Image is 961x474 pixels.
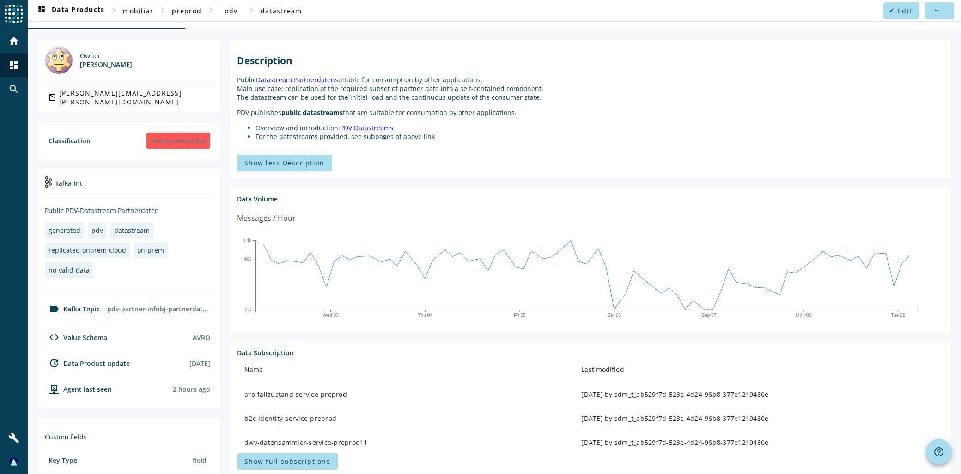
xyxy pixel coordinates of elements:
div: Agents typically reports every 15min to 1h [173,385,210,394]
div: Kafka Topic [45,304,100,315]
img: Bernhard Krenger [45,46,73,74]
button: pdv [216,2,246,19]
span: datastream [261,6,302,15]
div: AVRO [193,333,210,342]
li: Overview and introduction: [255,123,944,132]
div: kafka-int [45,176,214,199]
mat-icon: chevron_right [205,5,216,16]
mat-icon: dashboard [8,60,19,71]
text: 480 [243,256,251,261]
button: Edit [883,2,919,19]
span: Show less Description [244,158,324,167]
td: [DATE] by sdm_t_ab529f7d-523e-4d24-96b8-377e1219480e [574,431,944,455]
span: Edit [898,6,912,15]
div: Classification [49,136,91,145]
div: datastream [114,226,150,235]
div: pdv-partner-infobj-partnerdaten-preprod [103,301,214,317]
div: [PERSON_NAME][EMAIL_ADDRESS][PERSON_NAME][DOMAIN_NAME] [59,89,210,106]
h2: Description [237,54,944,67]
td: [DATE] by sdm_t_ab529f7d-523e-4d24-96b8-377e1219480e [574,383,944,407]
mat-icon: dashboard [36,5,47,16]
button: mobiliar [119,2,157,19]
div: [PERSON_NAME] [80,60,132,69]
div: Messages / Hour [237,213,296,224]
button: preprod [168,2,205,19]
a: [PERSON_NAME][EMAIL_ADDRESS][PERSON_NAME][DOMAIN_NAME] [45,89,214,106]
div: Key Type [49,456,77,465]
mat-icon: edit [889,8,894,13]
text: Tue 09 [891,313,905,318]
div: pdv [91,226,103,235]
mat-icon: help_outline [933,446,944,457]
text: Thu 04 [418,313,433,318]
button: Data Products [32,2,108,19]
div: Owner [80,51,132,60]
div: Data Volume [237,194,944,203]
span: mobiliar [123,6,153,15]
span: Show full subscriptions [244,457,330,466]
mat-icon: chevron_right [246,5,257,16]
div: streng vertraulich [146,133,210,149]
td: [DATE] by sdm_t_ab529f7d-523e-4d24-96b8-377e1219480e [574,407,944,431]
button: Show full subscriptions [237,453,338,470]
span: pdv [225,6,238,15]
p: Public suitable for consumption by other applications. Main use case: replication of the required... [237,75,944,102]
mat-icon: build [8,432,19,444]
mat-icon: mail_outline [49,92,55,103]
mat-icon: more_horiz [934,8,939,13]
mat-icon: update [49,358,60,369]
mat-icon: search [8,84,19,95]
text: Sat 06 [608,313,621,318]
text: 4.4k [243,238,252,243]
button: datastream [257,2,306,19]
div: Data Product update [45,358,130,369]
button: Show less Description [237,155,332,171]
div: generated [49,226,80,235]
img: spoud-logo.svg [5,5,23,23]
text: 0.0 [245,307,251,312]
span: Data Products [36,5,104,16]
a: PDV Datastreams [340,123,393,132]
div: b2c-identity-service-preprod [244,414,566,423]
text: Mon 08 [796,313,811,318]
text: Sep 07 [702,313,717,318]
span: preprod [172,6,201,15]
mat-icon: label [49,304,60,315]
div: no-valid-data [49,266,90,274]
th: Name [237,357,574,383]
div: [DATE] [189,359,210,368]
mat-icon: home [8,36,19,47]
mat-icon: chevron_right [108,5,119,16]
div: Public PDV-Datastream Partnerdaten [45,206,214,215]
li: For the datastreams provided, see subpages of above link [255,132,944,141]
div: replicated-onprem-cloud [49,246,126,255]
div: Data Subscription [237,348,944,357]
div: agent-env-preprod [45,383,112,395]
th: Last modified [574,357,944,383]
div: dwv-datensammler-service-preprod11 [244,438,566,447]
mat-icon: code [49,332,60,343]
div: Value Schema [45,332,107,343]
div: aro-fallzustand-service-preprod [244,390,566,399]
p: PDV publishes that are suitable for consumption by other applications. [237,108,944,117]
text: Wed 03 [322,313,339,318]
mat-icon: chevron_right [157,5,168,16]
div: Custom fields [45,432,214,441]
text: Fri 05 [514,313,526,318]
img: 51792112b3ac9edf3b507776fbf1ed2c [9,457,18,467]
a: Datastream Partnerdaten [256,75,335,84]
img: kafka-int [45,176,52,188]
div: on-prem [137,246,164,255]
div: field [189,452,210,468]
strong: public datastreams [281,108,343,117]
